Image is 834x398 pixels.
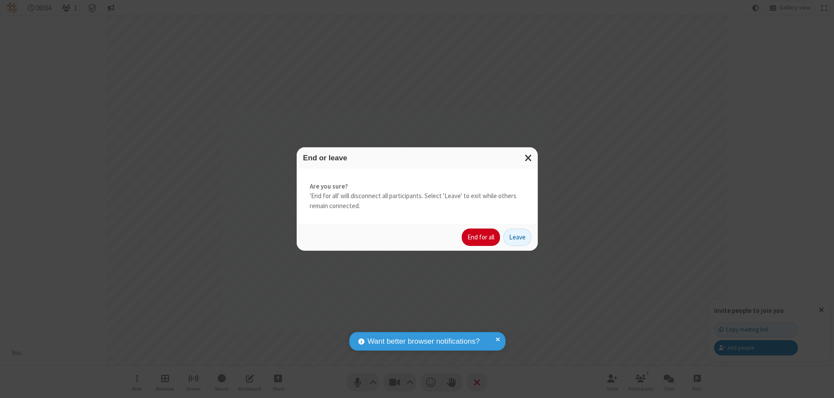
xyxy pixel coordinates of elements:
h3: End or leave [303,154,531,162]
button: Leave [503,229,531,246]
button: End for all [462,229,500,246]
button: Close modal [520,147,538,169]
div: 'End for all' will disconnect all participants. Select 'Leave' to exit while others remain connec... [297,169,538,224]
strong: Are you sure? [310,182,525,192]
span: Want better browser notifications? [367,336,480,347]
